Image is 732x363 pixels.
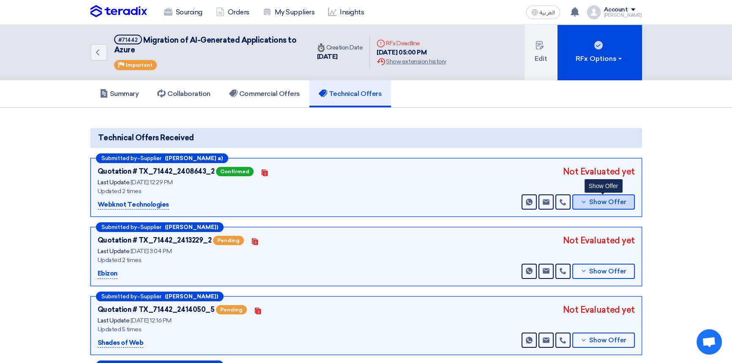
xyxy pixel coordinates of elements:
[604,13,642,18] div: [PERSON_NAME]
[589,199,626,205] span: Show Offer
[118,37,138,43] div: #71442
[220,80,309,107] a: Commercial Offers
[563,303,635,316] div: Not Evaluated yet
[604,6,628,14] div: Account
[377,39,446,48] div: RFx Deadline
[131,179,173,186] span: [DATE] 12:29 PM
[131,248,172,255] span: [DATE] 3:04 PM
[98,166,215,177] div: Quotation # TX_71442_2408643_2
[321,3,371,22] a: Insights
[256,3,321,22] a: My Suppliers
[572,264,635,279] button: Show Offer
[216,305,247,314] span: Pending
[157,3,209,22] a: Sourcing
[317,43,363,52] div: Creation Date
[148,80,220,107] a: Collaboration
[696,329,722,355] div: Open chat
[98,338,144,348] p: Shades of Web
[98,305,215,315] div: Quotation # TX_71442_2414050_5
[589,268,626,275] span: Show Offer
[319,90,382,98] h5: Technical Offers
[213,236,244,245] span: Pending
[377,48,446,57] div: [DATE] 05:00 PM
[572,333,635,348] button: Show Offer
[98,269,117,279] p: Ebizon
[165,294,218,299] b: ([PERSON_NAME])
[229,90,300,98] h5: Commercial Offers
[98,235,212,246] div: Quotation # TX_71442_2413229_2
[526,5,560,19] button: العربية
[216,167,254,176] span: Confirmed
[101,294,137,299] span: Submitted by
[540,10,555,16] span: العربية
[140,224,161,230] span: Supplier
[317,52,363,62] div: [DATE]
[557,25,642,80] button: RFx Options
[114,35,300,55] h5: Migration of AI-Generated Applications to Azure
[101,156,137,161] span: Submitted by
[524,25,557,80] button: Edit
[563,165,635,178] div: Not Evaluated yet
[90,5,147,18] img: Teradix logo
[140,156,161,161] span: Supplier
[98,317,130,324] span: Last Update
[98,179,130,186] span: Last Update
[377,57,446,66] div: Show extension history
[563,234,635,247] div: Not Evaluated yet
[126,62,153,68] span: Important
[589,337,626,344] span: Show Offer
[165,224,218,230] b: ([PERSON_NAME])
[98,132,194,144] span: Technical Offers Received
[572,194,635,210] button: Show Offer
[209,3,256,22] a: Orders
[98,256,309,265] div: Updated 2 times
[309,80,391,107] a: Technical Offers
[585,179,623,193] div: Show Offer
[96,153,228,163] div: –
[98,187,309,196] div: Updated 2 times
[576,54,623,64] div: RFx Options
[140,294,161,299] span: Supplier
[165,156,223,161] b: ([PERSON_NAME] a)
[131,317,172,324] span: [DATE] 12:16 PM
[98,325,309,334] div: Updated 5 times
[98,200,169,210] p: Webknot Technologies
[98,248,130,255] span: Last Update
[90,80,148,107] a: Summary
[157,90,210,98] h5: Collaboration
[96,292,224,301] div: –
[100,90,139,98] h5: Summary
[96,222,224,232] div: –
[101,224,137,230] span: Submitted by
[587,5,601,19] img: profile_test.png
[114,35,297,55] span: Migration of AI-Generated Applications to Azure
